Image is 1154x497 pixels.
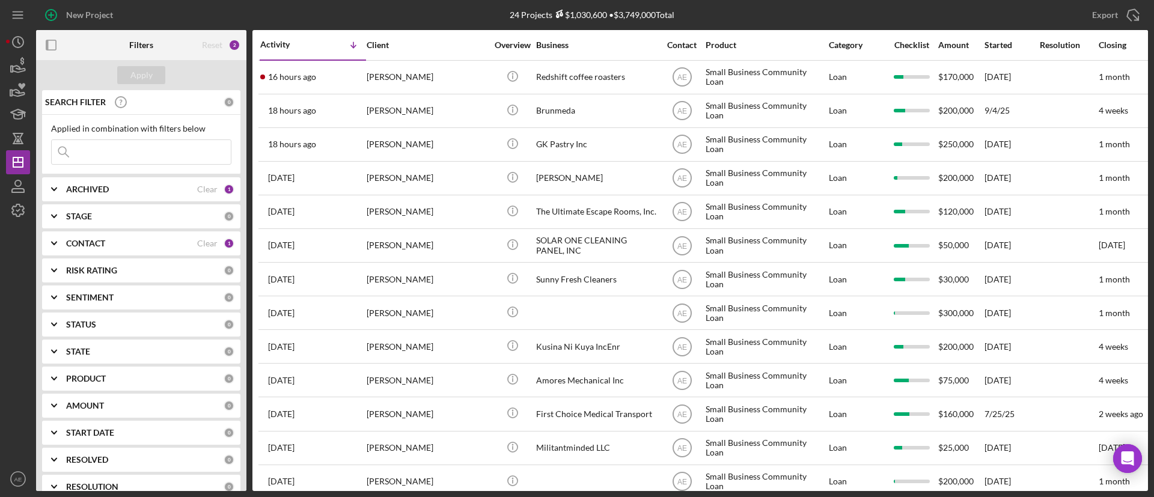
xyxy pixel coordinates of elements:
div: Client [367,40,487,50]
div: [PERSON_NAME] [367,263,487,295]
b: Filters [129,40,153,50]
span: $200,000 [938,172,974,183]
div: Amount [938,40,983,50]
span: $160,000 [938,409,974,419]
b: STATE [66,347,90,356]
div: The Ultimate Escape Rooms, Inc. [536,196,656,228]
b: AMOUNT [66,401,104,410]
time: 2025-09-22 21:52 [268,308,295,318]
b: START DATE [66,428,114,438]
time: 2025-09-24 22:17 [268,139,316,149]
div: 1 [224,238,234,249]
span: $200,000 [938,341,974,352]
b: ARCHIVED [66,184,109,194]
div: Small Business Community Loan [706,61,826,93]
div: Loan [829,129,885,160]
div: Clear [197,239,218,248]
div: Small Business Community Loan [706,129,826,160]
div: Activity [260,40,313,49]
div: Product [706,40,826,50]
b: SENTIMENT [66,293,114,302]
span: $30,000 [938,274,969,284]
div: [DATE] [985,61,1039,93]
button: Export [1080,3,1148,27]
time: 2025-09-24 23:34 [268,72,316,82]
button: New Project [36,3,125,27]
div: Checklist [886,40,937,50]
time: 2025-09-23 20:13 [268,207,295,216]
span: $170,000 [938,72,974,82]
div: [PERSON_NAME] [367,230,487,261]
div: [PERSON_NAME] [367,432,487,464]
text: AE [677,478,686,486]
div: 1 [224,184,234,195]
b: RESOLUTION [66,482,118,492]
div: New Project [66,3,113,27]
div: Sunny Fresh Cleaners [536,263,656,295]
text: AE [677,141,686,149]
div: [DATE] [985,129,1039,160]
div: Loan [829,61,885,93]
div: 24 Projects • $3,749,000 Total [510,10,674,20]
div: [DATE] [985,364,1039,396]
time: 1 month [1099,172,1130,183]
text: AE [677,174,686,183]
div: 2 [228,39,240,51]
div: Loan [829,398,885,430]
text: AE [677,208,686,216]
b: STATUS [66,320,96,329]
time: 2025-09-24 04:39 [268,173,295,183]
span: $200,000 [938,476,974,486]
div: Category [829,40,885,50]
div: Small Business Community Loan [706,297,826,329]
div: Militantminded LLC [536,432,656,464]
div: Overview [490,40,535,50]
div: Contact [659,40,704,50]
div: First Choice Medical Transport [536,398,656,430]
div: Small Business Community Loan [706,95,826,127]
text: AE [677,275,686,284]
div: Export [1092,3,1118,27]
div: [DATE] [985,331,1039,362]
div: [DATE] [985,432,1039,464]
div: Loan [829,263,885,295]
div: Loan [829,196,885,228]
div: 0 [224,454,234,465]
text: AE [677,343,686,351]
text: AE [677,444,686,453]
div: Small Business Community Loan [706,263,826,295]
time: [DATE] [1099,240,1125,250]
time: 4 weeks [1099,341,1128,352]
time: 2025-09-22 15:43 [268,409,295,419]
div: [DATE] [985,196,1039,228]
div: Resolution [1040,40,1098,50]
div: [DATE] [985,162,1039,194]
div: $1,030,600 [552,10,607,20]
time: 1 month [1099,139,1130,149]
div: [PERSON_NAME] [367,129,487,160]
span: $120,000 [938,206,974,216]
div: Small Business Community Loan [706,398,826,430]
b: RESOLVED [66,455,108,465]
time: 2 weeks ago [1099,409,1143,419]
div: [DATE] [985,263,1039,295]
span: $75,000 [938,375,969,385]
time: 2025-09-24 22:23 [268,106,316,115]
div: 0 [224,292,234,303]
button: Apply [117,66,165,84]
b: CONTACT [66,239,105,248]
div: [PERSON_NAME] [367,162,487,194]
div: Open Intercom Messenger [1113,444,1142,473]
span: $250,000 [938,139,974,149]
b: SEARCH FILTER [45,97,106,107]
text: AE [677,410,686,419]
time: [DATE] [1099,442,1125,453]
div: Small Business Community Loan [706,196,826,228]
time: 1 month [1099,476,1130,486]
div: Small Business Community Loan [706,230,826,261]
div: GK Pastry Inc [536,129,656,160]
time: 4 weeks [1099,375,1128,385]
div: Applied in combination with filters below [51,124,231,133]
time: 2025-09-23 11:43 [268,275,295,284]
div: Loan [829,297,885,329]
